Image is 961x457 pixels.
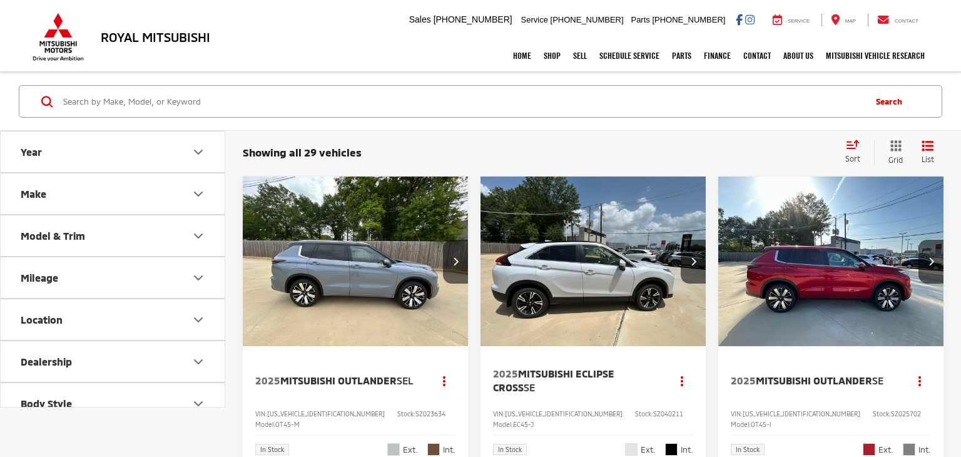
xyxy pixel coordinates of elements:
[635,410,653,418] span: Stock:
[255,374,421,388] a: 2025Mitsubishi OutlanderSEL
[493,367,659,395] a: 2025Mitsubishi Eclipse CrossSE
[666,40,698,71] a: Parts: Opens in a new tab
[242,177,469,346] div: 2025 Mitsubishi Outlander SEL 0
[415,410,445,418] span: SZ023634
[912,140,943,165] button: List View
[731,374,756,386] span: 2025
[443,376,445,386] span: dropdown dots
[718,177,945,346] div: 2025 Mitsubishi Outlander SE 0
[1,131,226,172] button: YearYear
[922,154,934,165] span: List
[731,374,897,388] a: 2025Mitsubishi OutlanderSE
[1,257,226,298] button: MileageMileage
[443,240,468,284] button: Next image
[756,374,872,386] span: Mitsubishi Outlander
[863,86,920,117] button: Search
[427,443,440,456] span: Brick Brown
[280,374,397,386] span: Mitsubishi Outlander
[681,376,683,386] span: dropdown dots
[821,14,865,26] a: Map
[652,15,725,24] span: [PHONE_NUMBER]
[243,146,362,158] span: Showing all 29 vehicles
[665,443,678,456] span: Black
[625,443,638,456] span: White Diamond
[21,356,72,367] div: Dealership
[21,146,42,158] div: Year
[191,396,206,411] div: Body Style
[593,40,666,71] a: Schedule Service: Opens in a new tab
[631,15,649,24] span: Parts
[524,381,535,393] span: SE
[736,14,743,24] a: Facebook: Click to visit our Facebook page
[260,446,284,453] span: In Stock
[872,374,883,386] span: SE
[820,40,931,71] a: Mitsubishi Vehicle Research
[191,145,206,160] div: Year
[493,367,518,379] span: 2025
[878,444,893,456] span: Ext.
[1,299,226,340] button: LocationLocation
[1,341,226,382] button: DealershipDealership
[275,421,300,428] span: OT45-M
[895,18,918,24] span: Contact
[903,443,915,456] span: Light Gray
[718,177,945,346] a: 2025 Mitsubishi Outlander SE2025 Mitsubishi Outlander SE2025 Mitsubishi Outlander SE2025 Mitsubis...
[191,312,206,327] div: Location
[434,14,512,24] span: [PHONE_NUMBER]
[839,140,874,165] button: Select sort value
[909,370,931,392] button: Actions
[918,376,921,386] span: dropdown dots
[101,30,210,44] h3: Royal Mitsubishi
[681,444,693,456] span: Int.
[480,177,707,346] div: 2025 Mitsubishi Eclipse Cross SE 0
[21,314,63,326] div: Location
[751,421,771,428] span: OT45-I
[888,155,903,165] span: Grid
[191,187,206,202] div: Make
[731,410,743,418] span: VIN:
[21,398,72,409] div: Body Style
[698,40,737,71] a: Finance
[874,140,912,165] button: Grid View
[551,15,624,24] span: [PHONE_NUMBER]
[918,240,943,284] button: Next image
[480,177,707,346] a: 2025 Mitsubishi Eclipse Cross SE2025 Mitsubishi Eclipse Cross SE2025 Mitsubishi Eclipse Cross SE2...
[498,446,522,453] span: In Stock
[1,215,226,256] button: Model & TrimModel & Trim
[873,410,891,418] span: Stock:
[507,40,537,71] a: Home
[255,374,280,386] span: 2025
[191,270,206,285] div: Mileage
[255,410,267,418] span: VIN:
[434,370,455,392] button: Actions
[397,410,415,418] span: Stock:
[745,14,755,24] a: Instagram: Click to visit our Instagram page
[788,18,810,24] span: Service
[443,444,455,456] span: Int.
[845,18,856,24] span: Map
[736,446,760,453] span: In Stock
[480,177,707,347] img: 2025 Mitsubishi Eclipse Cross SE
[845,154,860,163] span: Sort
[242,177,469,346] a: 2025 Mitsubishi Outlander SEL2025 Mitsubishi Outlander SEL2025 Mitsubishi Outlander SEL2025 Mitsu...
[409,14,431,24] span: Sales
[743,410,860,418] span: [US_VEHICLE_IDENTIFICATION_NUMBER]
[21,230,85,242] div: Model & Trim
[397,374,414,386] span: SEL
[567,40,593,71] a: Sell
[918,444,931,456] span: Int.
[493,410,505,418] span: VIN:
[21,272,58,284] div: Mileage
[737,40,777,71] a: Contact
[891,410,921,418] span: SZ025702
[653,410,683,418] span: SZ040211
[521,15,548,24] span: Service
[763,14,819,26] a: Service
[30,13,86,61] img: Mitsubishi
[493,421,513,428] span: Model:
[242,177,469,347] img: 2025 Mitsubishi Outlander SEL
[505,410,623,418] span: [US_VEHICLE_IDENTIFICATION_NUMBER]
[62,86,863,116] input: Search by Make, Model, or Keyword
[255,421,275,428] span: Model:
